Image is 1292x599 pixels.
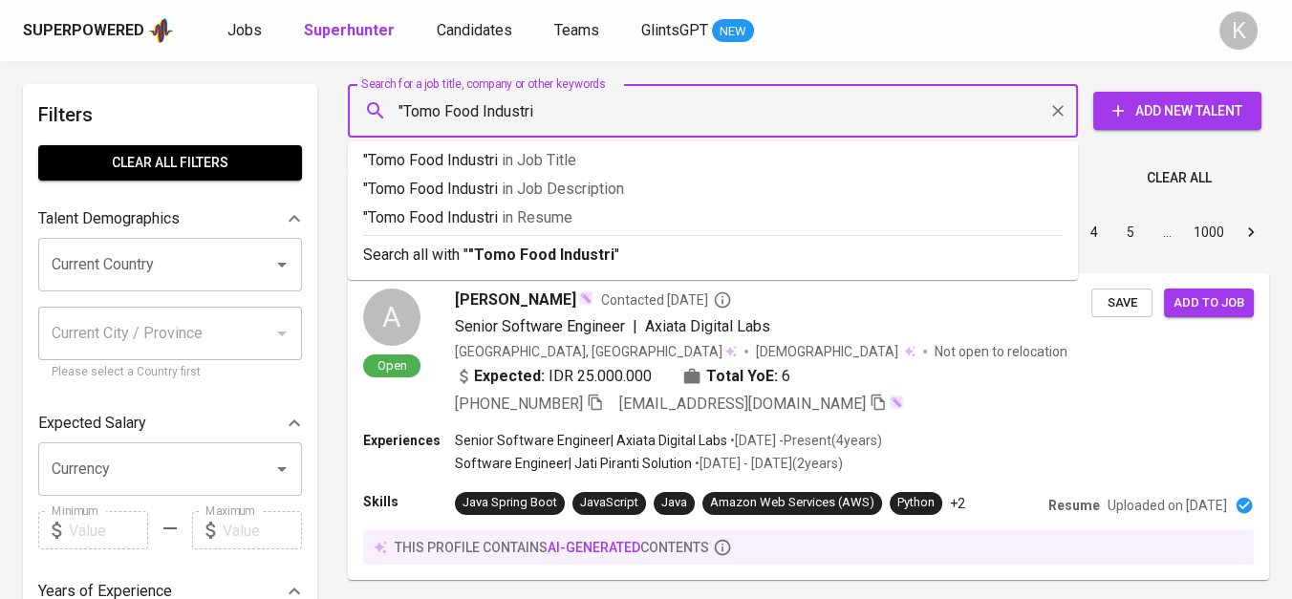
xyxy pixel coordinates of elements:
div: JavaScript [580,494,638,512]
p: Software Engineer | Jati Piranti Solution [455,454,692,473]
span: in Job Title [502,151,576,169]
span: [DEMOGRAPHIC_DATA] [756,342,901,361]
b: Expected: [474,365,545,388]
span: NEW [712,22,754,41]
span: Candidates [437,21,512,39]
div: Java [661,494,687,512]
p: Expected Salary [38,412,146,435]
span: Jobs [227,21,262,39]
div: Expected Salary [38,404,302,442]
button: Open [269,251,295,278]
span: in Job Description [502,180,624,198]
p: "Tomo Food Industri [363,149,1063,172]
span: Teams [554,21,599,39]
input: Value [69,511,148,549]
div: Amazon Web Services (AWS) [710,494,874,512]
span: AI-generated [548,540,640,555]
p: "Tomo Food Industri [363,178,1063,201]
button: Go to page 5 [1115,217,1146,247]
button: Add to job [1164,289,1254,318]
span: GlintsGPT [641,21,708,39]
p: Senior Software Engineer | Axiata Digital Labs [455,431,727,450]
div: Talent Demographics [38,200,302,238]
span: 6 [782,365,790,388]
span: [EMAIL_ADDRESS][DOMAIN_NAME] [619,395,866,413]
span: Axiata Digital Labs [645,317,770,335]
a: Jobs [227,19,266,43]
div: Python [897,494,935,512]
nav: pagination navigation [931,217,1269,247]
a: AOpen[PERSON_NAME]Contacted [DATE]Senior Software Engineer|Axiata Digital Labs[GEOGRAPHIC_DATA], ... [348,273,1269,580]
p: Experiences [363,431,455,450]
span: Senior Software Engineer [455,317,625,335]
button: Open [269,456,295,482]
div: … [1152,223,1182,242]
a: Superpoweredapp logo [23,16,174,45]
span: Save [1101,292,1143,314]
input: Value [223,511,302,549]
p: Talent Demographics [38,207,180,230]
span: [PHONE_NUMBER] [455,395,583,413]
b: "Tomo Food Industri [468,246,614,264]
button: Go to next page [1236,217,1266,247]
a: Teams [554,19,603,43]
div: A [363,289,420,346]
p: • [DATE] - [DATE] ( 2 years ) [692,454,843,473]
button: Save [1091,289,1152,318]
p: Not open to relocation [935,342,1067,361]
span: Add to job [1174,292,1244,314]
img: magic_wand.svg [578,290,593,306]
span: Clear All filters [54,151,287,175]
span: Add New Talent [1109,99,1246,123]
button: Clear [1044,97,1071,124]
p: Skills [363,492,455,511]
p: Resume [1048,496,1100,515]
b: Superhunter [304,21,395,39]
div: [GEOGRAPHIC_DATA], [GEOGRAPHIC_DATA] [455,342,737,361]
div: K [1219,11,1258,50]
span: in Resume [502,208,572,226]
button: Clear All filters [38,145,302,181]
img: magic_wand.svg [889,395,904,410]
button: Go to page 1000 [1188,217,1230,247]
p: this profile contains contents [395,538,709,557]
p: Search all with " " [363,244,1063,267]
a: Superhunter [304,19,398,43]
p: Please select a Country first [52,363,289,382]
span: | [633,315,637,338]
b: Total YoE: [706,365,778,388]
div: IDR 25.000.000 [455,365,652,388]
a: GlintsGPT NEW [641,19,754,43]
div: Superpowered [23,20,144,42]
span: [PERSON_NAME] [455,289,576,311]
button: Go to page 4 [1079,217,1109,247]
button: Add New Talent [1093,92,1261,130]
button: Clear All [1139,160,1219,196]
p: • [DATE] - Present ( 4 years ) [727,431,882,450]
h6: Filters [38,99,302,130]
p: +2 [950,494,965,513]
img: app logo [148,16,174,45]
span: Clear All [1147,166,1212,190]
p: "Tomo Food Industri [363,206,1063,229]
div: Java Spring Boot [463,494,557,512]
span: Contacted [DATE] [601,290,732,310]
span: Open [370,357,415,374]
p: Uploaded on [DATE] [1108,496,1227,515]
a: Candidates [437,19,516,43]
svg: By Batam recruiter [713,290,732,310]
